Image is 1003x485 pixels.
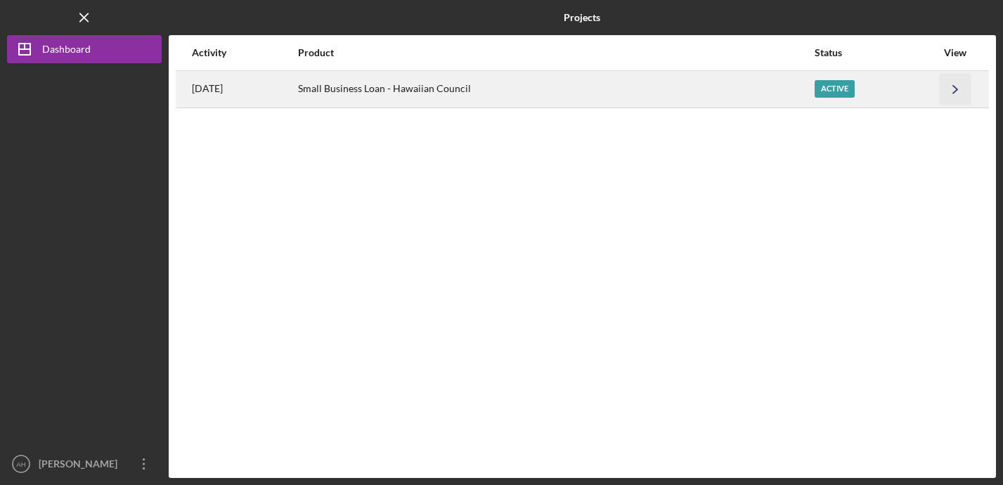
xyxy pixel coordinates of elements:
b: Projects [564,12,600,23]
text: AH [16,460,25,468]
div: [PERSON_NAME] [35,450,127,481]
button: AH[PERSON_NAME] [7,450,162,478]
button: Dashboard [7,35,162,63]
div: Small Business Loan - Hawaiian Council [298,72,813,107]
div: Status [815,47,936,58]
div: Dashboard [42,35,91,67]
div: Activity [192,47,297,58]
time: 2025-09-25 20:42 [192,83,223,94]
div: View [938,47,973,58]
div: Active [815,80,855,98]
div: Product [298,47,813,58]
